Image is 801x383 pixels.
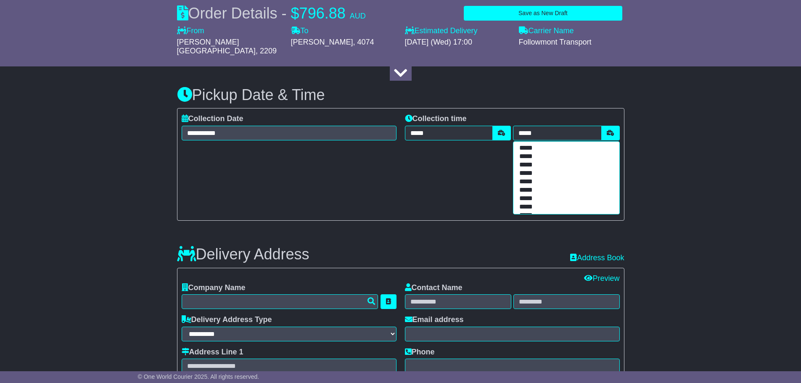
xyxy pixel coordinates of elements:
[138,373,259,380] span: © One World Courier 2025. All rights reserved.
[299,5,346,22] span: 796.88
[177,87,624,103] h3: Pickup Date & Time
[405,114,467,124] label: Collection time
[584,274,619,283] a: Preview
[464,6,622,21] button: Save as New Draft
[177,26,204,36] label: From
[177,246,309,263] h3: Delivery Address
[291,5,299,22] span: $
[182,315,272,325] label: Delivery Address Type
[519,38,624,47] div: Followmont Transport
[405,38,510,47] div: [DATE] (Wed) 17:00
[570,254,624,262] a: Address Book
[405,283,463,293] label: Contact Name
[182,114,243,124] label: Collection Date
[256,47,277,55] span: , 2209
[405,315,464,325] label: Email address
[405,348,435,357] label: Phone
[291,26,309,36] label: To
[353,38,374,46] span: , 4074
[291,38,353,46] span: [PERSON_NAME]
[177,4,366,22] div: Order Details -
[177,38,256,55] span: [PERSON_NAME][GEOGRAPHIC_DATA]
[519,26,574,36] label: Carrier Name
[405,26,510,36] label: Estimated Delivery
[182,283,246,293] label: Company Name
[350,12,366,20] span: AUD
[182,348,243,357] label: Address Line 1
